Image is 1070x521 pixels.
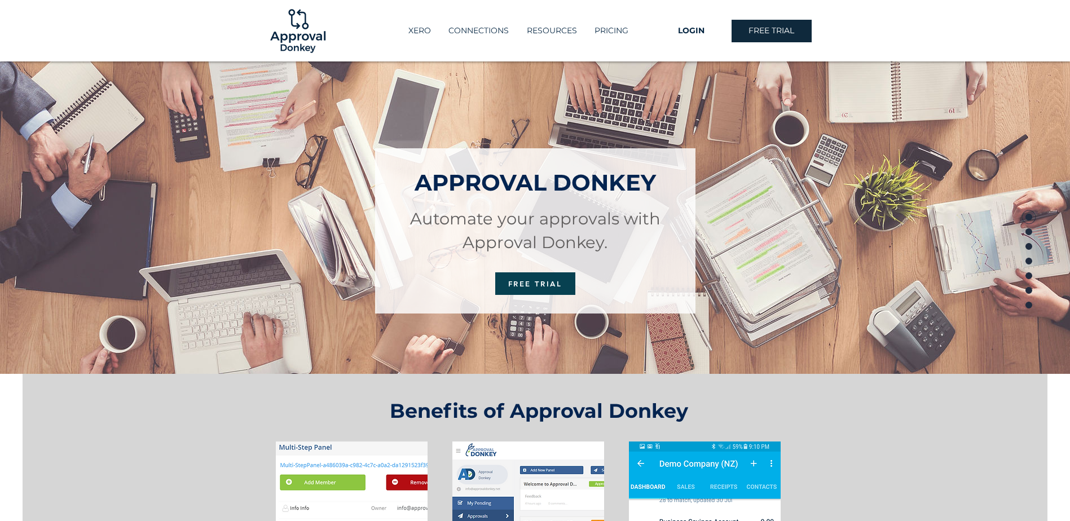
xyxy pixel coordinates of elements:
[403,21,437,40] p: XERO
[443,21,514,40] p: CONNECTIONS
[390,399,688,423] span: Benefits of Approval Donkey
[410,209,661,252] span: Automate your approvals with Approval Donkey.
[439,21,518,40] a: CONNECTIONS
[748,25,794,37] span: FREE TRIAL
[678,25,704,37] span: LOGIN
[415,169,656,196] span: APPROVAL DONKEY
[521,21,583,40] p: RESOURCES
[508,279,562,288] span: FREE TRIAL
[732,20,812,42] a: FREE TRIAL
[518,21,585,40] div: RESOURCES
[399,21,439,40] a: XERO
[495,272,575,295] a: FREE TRIAL
[1021,210,1037,311] nav: Page
[651,20,732,42] a: LOGIN
[589,21,634,40] p: PRICING
[585,21,637,40] a: PRICING
[267,1,328,61] img: Logo-01.png
[385,21,651,40] nav: Site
